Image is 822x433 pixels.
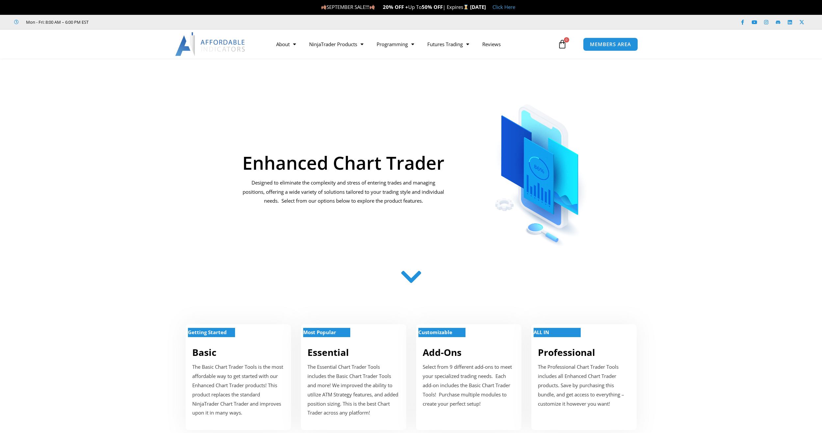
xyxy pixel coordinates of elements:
[470,4,486,10] strong: [DATE]
[321,4,470,10] span: SEPTEMBER SALE!!! Up To | Expires
[476,37,507,52] a: Reviews
[321,5,326,10] img: 🍂
[564,37,569,43] span: 0
[464,5,468,10] img: ⌛
[242,178,445,206] p: Designed to eliminate the complexity and stress of entering trades and managing positions, offeri...
[590,42,631,47] span: MEMBERS AREA
[538,346,595,359] a: Professional
[303,37,370,52] a: NinjaTrader Products
[423,362,515,408] p: Select from 9 different add-ons to meet your specialized trading needs. Each add-on includes the ...
[307,362,400,418] p: The Essential Chart Trader Tools includes the Basic Chart Trader Tools and more! We improved the ...
[303,329,336,335] strong: Most Popular
[175,32,246,56] img: LogoAI | Affordable Indicators – NinjaTrader
[534,329,549,335] strong: ALL IN
[192,362,284,418] p: The Basic Chart Trader Tools is the most affordable way to get started with our Enhanced Chart Tr...
[307,346,349,359] a: Essential
[383,4,408,10] strong: 20% OFF +
[242,154,445,172] h1: Enhanced Chart Trader
[492,4,515,10] a: Click Here
[423,346,462,359] a: Add-Ons
[548,35,577,54] a: 0
[24,18,89,26] span: Mon - Fri: 8:00 AM – 6:00 PM EST
[370,37,421,52] a: Programming
[188,329,227,335] strong: Getting Started
[422,4,443,10] strong: 50% OFF
[421,37,476,52] a: Futures Trading
[370,5,375,10] img: 🍂
[192,346,216,359] a: Basic
[538,362,630,408] p: The Professional Chart Trader Tools includes all Enhanced Chart Trader products. Save by purchasi...
[270,37,303,52] a: About
[270,37,556,52] nav: Menu
[418,329,452,335] strong: Customizable
[98,19,197,25] iframe: Customer reviews powered by Trustpilot
[583,38,638,51] a: MEMBERS AREA
[473,88,608,249] img: ChartTrader | Affordable Indicators – NinjaTrader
